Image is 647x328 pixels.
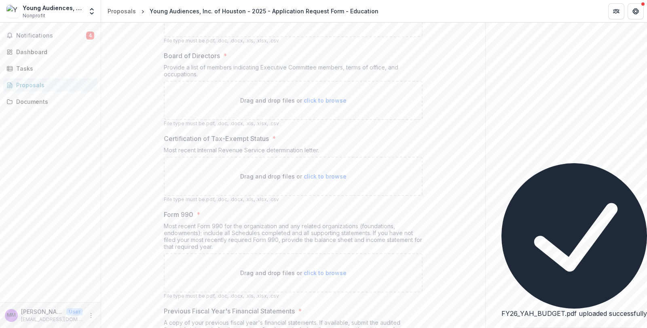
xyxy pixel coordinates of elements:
[628,3,644,19] button: Get Help
[23,4,83,12] div: Young Audiences, Inc. of [GEOGRAPHIC_DATA]
[3,95,97,108] a: Documents
[3,62,97,75] a: Tasks
[150,7,378,15] div: Young Audiences, Inc. of Houston - 2025 - Application Request Form - Education
[108,7,136,15] div: Proposals
[16,32,86,39] span: Notifications
[23,12,45,19] span: Nonprofit
[16,64,91,73] div: Tasks
[164,306,295,316] p: Previous Fiscal Year's Financial Statements
[3,29,97,42] button: Notifications4
[66,308,83,315] p: User
[7,313,16,318] div: Mary Mettenbrink
[164,147,423,157] div: Most recent Internal Revenue Service determination letter.
[16,81,91,89] div: Proposals
[240,269,347,277] p: Drag and drop files or
[104,5,382,17] nav: breadcrumb
[164,120,423,127] p: File type must be .pdf, .doc, .docx, .xls, .xlsx, .csv
[164,64,423,81] div: Provide a list of members indicating Executive Committee members, terms of office, and occupations.
[16,97,91,106] div: Documents
[16,48,91,56] div: Dashboard
[21,316,83,323] p: [EMAIL_ADDRESS][DOMAIN_NAME]
[164,196,423,203] p: File type must be .pdf, .doc, .docx, .xls, .xlsx, .csv
[240,96,347,105] p: Drag and drop files or
[86,32,94,40] span: 4
[304,269,347,276] span: click to browse
[164,223,423,253] div: Most recent Form 990 for the organization and any related organizations (foundations, endowments)...
[6,5,19,18] img: Young Audiences, Inc. of Houston
[164,51,220,61] p: Board of Directors
[104,5,139,17] a: Proposals
[304,173,347,180] span: click to browse
[304,97,347,104] span: click to browse
[164,292,423,300] p: File type must be .pdf, .doc, .docx, .xls, .xlsx, .csv
[164,134,269,143] p: Certification of Tax-Exempt Status
[86,3,97,19] button: Open entity switcher
[164,37,423,44] p: File type must be .pdf, .doc, .docx, .xls, .xlsx, .csv
[608,3,624,19] button: Partners
[3,78,97,92] a: Proposals
[240,172,347,181] p: Drag and drop files or
[3,45,97,59] a: Dashboard
[21,307,63,316] p: [PERSON_NAME]
[164,210,193,219] p: Form 990
[86,311,96,320] button: More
